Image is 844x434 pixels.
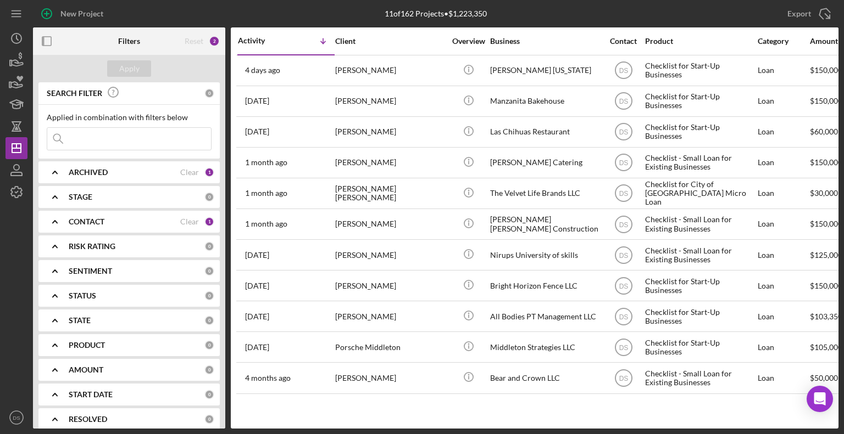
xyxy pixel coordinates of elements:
time: 2025-08-21 04:05 [245,97,269,105]
div: Loan [758,302,809,331]
div: Overview [448,37,489,46]
div: Activity [238,36,286,45]
button: Export [776,3,839,25]
div: [PERSON_NAME] [335,363,445,392]
div: Loan [758,56,809,85]
div: Business [490,37,600,46]
div: Reset [185,37,203,46]
time: 2025-08-19 17:07 [245,127,269,136]
div: [PERSON_NAME] [PERSON_NAME] Construction [490,210,600,239]
div: The Velvet Life Brands LLC [490,179,600,208]
div: All Bodies PT Management LLC [490,302,600,331]
div: 0 [204,291,214,301]
div: Loan [758,210,809,239]
time: 2025-07-13 17:55 [245,251,269,260]
text: DS [619,67,628,75]
div: Middleton Strategies LLC [490,332,600,362]
b: ARCHIVED [69,168,108,177]
text: DS [619,343,628,351]
div: 0 [204,390,214,399]
div: Nirups University of skills [490,240,600,269]
div: Export [787,3,811,25]
text: DS [13,415,20,421]
time: 2025-06-03 18:26 [245,343,269,352]
text: DS [619,375,628,382]
text: DS [619,190,628,198]
div: Manzanita Bakehouse [490,87,600,116]
div: Las Chihuas Restaurant [490,117,600,146]
text: DS [619,221,628,228]
div: Checklist for Start-Up Businesses [645,117,755,146]
div: Loan [758,117,809,146]
div: 0 [204,414,214,424]
b: STATE [69,316,91,325]
text: DS [619,313,628,320]
div: Clear [180,217,199,226]
div: 11 of 162 Projects • $1,223,350 [385,9,487,18]
div: [PERSON_NAME] [335,148,445,177]
div: Porsche Middleton [335,332,445,362]
div: Checklist - Small Loan for Existing Businesses [645,240,755,269]
div: Category [758,37,809,46]
div: 1 [204,217,214,227]
button: DS [5,407,27,429]
div: Bear and Crown LLC [490,363,600,392]
button: New Project [33,3,114,25]
div: Clear [180,168,199,177]
div: 0 [204,88,214,98]
div: Checklist - Small Loan for Existing Businesses [645,210,755,239]
time: 2025-07-28 17:39 [245,158,287,167]
time: 2025-06-30 05:14 [245,281,269,290]
time: 2025-08-24 17:48 [245,66,280,75]
div: Checklist - Small Loan for Existing Businesses [645,148,755,177]
div: 0 [204,192,214,202]
b: SEARCH FILTER [47,89,102,98]
div: Client [335,37,445,46]
b: AMOUNT [69,365,103,374]
div: Checklist for Start-Up Businesses [645,56,755,85]
div: [PERSON_NAME] Catering [490,148,600,177]
div: [PERSON_NAME] [335,210,445,239]
button: Apply [107,60,151,77]
div: Checklist for Start-Up Businesses [645,271,755,300]
div: New Project [60,3,103,25]
div: [PERSON_NAME] [335,87,445,116]
div: 0 [204,340,214,350]
div: Checklist for Start-Up Businesses [645,302,755,331]
div: Loan [758,87,809,116]
div: [PERSON_NAME] [PERSON_NAME] [335,179,445,208]
div: Bright Horizon Fence LLC [490,271,600,300]
b: STATUS [69,291,96,300]
div: Loan [758,240,809,269]
text: DS [619,251,628,259]
b: SENTIMENT [69,267,112,275]
div: 0 [204,241,214,251]
text: DS [619,159,628,167]
div: [PERSON_NAME] [335,240,445,269]
div: [PERSON_NAME] [335,56,445,85]
div: Applied in combination with filters below [47,113,212,122]
text: DS [619,282,628,290]
div: Checklist for Start-Up Businesses [645,332,755,362]
div: Checklist for Start-Up Businesses [645,87,755,116]
div: Loan [758,332,809,362]
time: 2025-07-26 01:15 [245,189,287,198]
b: RESOLVED [69,415,107,424]
b: CONTACT [69,217,104,226]
b: Filters [118,37,140,46]
div: Contact [603,37,644,46]
div: 0 [204,365,214,375]
b: START DATE [69,390,113,399]
b: RISK RATING [69,242,115,251]
div: Checklist for City of [GEOGRAPHIC_DATA] Micro Loan [645,179,755,208]
div: [PERSON_NAME] [335,271,445,300]
text: DS [619,98,628,105]
div: [PERSON_NAME] [335,302,445,331]
div: Loan [758,148,809,177]
text: DS [619,128,628,136]
b: PRODUCT [69,341,105,350]
div: 2 [209,36,220,47]
time: 2025-04-21 23:11 [245,374,291,382]
b: STAGE [69,193,92,201]
div: 1 [204,167,214,177]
